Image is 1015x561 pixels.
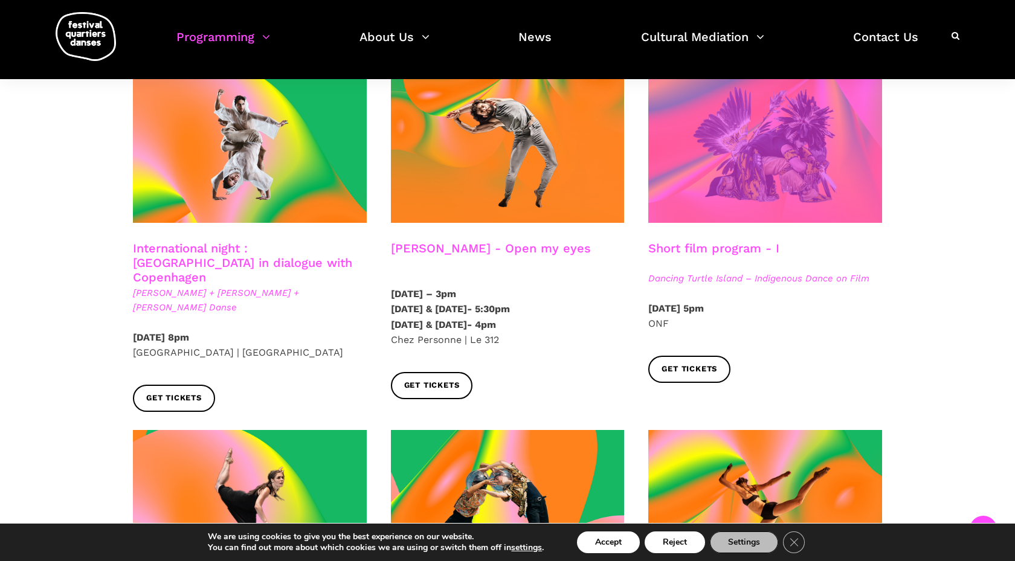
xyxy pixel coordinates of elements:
[853,27,918,62] a: Contact Us
[133,241,352,284] a: International night : [GEOGRAPHIC_DATA] in dialogue with Copenhagen
[176,27,270,62] a: Programming
[518,27,552,62] a: News
[391,286,625,348] p: Chez Personne | Le 312
[391,288,456,300] strong: [DATE] – 3pm
[710,531,778,553] button: Settings
[641,27,764,62] a: Cultural Mediation
[511,542,542,553] button: settings
[662,363,717,376] span: Get tickets
[133,332,189,343] strong: [DATE] 8pm
[359,27,430,62] a: About Us
[391,241,591,255] a: [PERSON_NAME] - Open my eyes
[391,372,473,399] a: Get tickets
[133,286,367,315] span: [PERSON_NAME] + [PERSON_NAME] + [PERSON_NAME] Danse
[146,392,202,405] span: Get tickets
[645,531,705,553] button: Reject
[648,241,779,271] h3: Short film program - I
[133,330,367,361] p: [GEOGRAPHIC_DATA] | [GEOGRAPHIC_DATA]
[208,531,544,542] p: We are using cookies to give you the best experience on our website.
[391,319,496,330] strong: [DATE] & [DATE]- 4pm
[404,379,460,392] span: Get tickets
[783,531,805,553] button: Close GDPR Cookie Banner
[208,542,544,553] p: You can find out more about which cookies we are using or switch them off in .
[56,12,116,61] img: logo-fqd-med
[648,301,882,332] p: ONF
[577,531,640,553] button: Accept
[391,303,510,315] strong: [DATE] & [DATE]- 5:30pm
[648,271,882,286] span: Dancing Turtle Island – Indigenous Dance on Film
[133,385,215,412] a: Get tickets
[648,303,704,314] strong: [DATE] 5pm
[648,356,730,383] a: Get tickets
